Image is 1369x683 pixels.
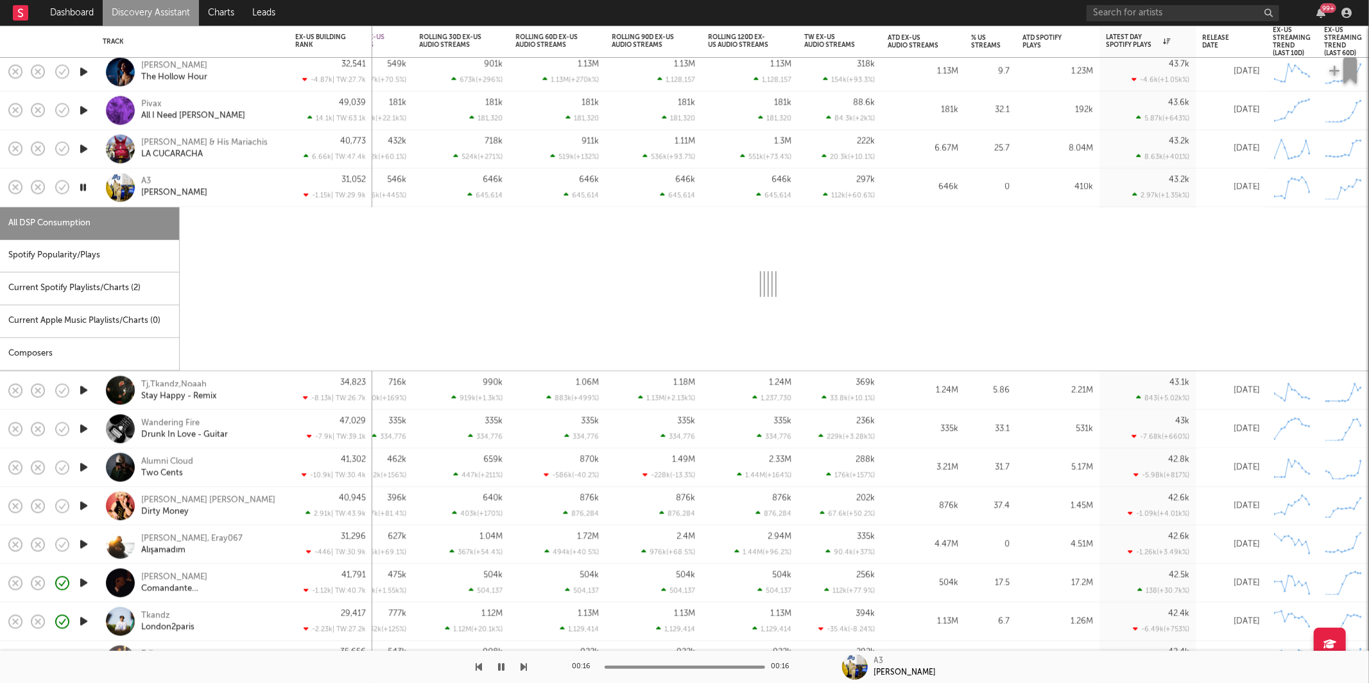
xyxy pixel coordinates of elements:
div: 1.12M [481,610,503,618]
div: 20.3k ( +10.1 % ) [822,153,875,161]
div: Stay Happy - Remix [141,390,217,402]
div: 504,137 [469,587,503,595]
div: 43.7k [1169,60,1189,69]
div: 1,128,157 [657,76,695,84]
a: Eriice [141,648,162,660]
div: 543k [388,648,406,657]
div: 646k [675,176,695,184]
div: -6.49k ( +753 % ) [1133,625,1189,634]
div: Ex-US Building Rank [295,33,347,49]
div: 777k [388,610,406,618]
div: Dirty Money [141,506,189,517]
div: 5.17M [1022,460,1093,475]
div: 181k [389,99,406,107]
div: 1.13M ( +2.13k % ) [638,394,695,402]
div: 40,945 [339,494,366,503]
div: 6.67M [888,141,958,157]
div: 494k ( +40.5 % ) [544,548,599,557]
div: 1.04M [479,533,503,541]
div: 32.1 [971,103,1010,118]
div: 2.4M [676,533,695,541]
div: Drunk In Love - Guitar [141,429,228,440]
div: 1.13M [770,610,791,618]
div: 14.1k | TW: 63.1k [295,114,366,123]
div: 504,137 [565,587,599,595]
div: 447k ( +211 % ) [453,471,503,480]
div: 334,776 [468,433,503,441]
div: 43.2k [1169,137,1189,146]
a: [PERSON_NAME], Eray067 [141,533,243,544]
div: Comandante [DEMOGRAPHIC_DATA] [141,583,279,594]
div: 335k [581,417,599,426]
div: 432k ( +125 % ) [357,625,406,634]
div: 25.7 [971,141,1010,157]
div: 181k [678,99,695,107]
div: 334,776 [660,433,695,441]
div: 504,137 [661,587,695,595]
div: 504k [483,571,503,580]
div: 1,128,157 [753,76,791,84]
div: 876,284 [659,510,695,518]
div: Latest Day Spotify Plays [1106,33,1170,49]
div: 256k [856,571,875,580]
div: 181k [485,99,503,107]
div: 33.1 [971,421,1010,437]
div: 367k ( +54.4 % ) [449,548,503,557]
div: 2.97k ( +1.35k % ) [1132,191,1189,200]
div: 32,541 [341,60,366,69]
div: 531k [1022,421,1093,437]
div: ATD Ex-US Audio Streams [888,34,939,49]
div: 177k ( +81.4 % ) [355,510,406,518]
a: LA CUCARACHA [141,149,203,160]
div: 546k [387,176,406,184]
div: 876,284 [755,510,791,518]
div: 8.04M [1022,141,1093,157]
div: 1.24M [769,379,791,387]
div: 42.5k [1169,571,1189,580]
div: 318k [857,60,875,69]
div: 6.7 [971,614,1010,629]
div: 870k [580,456,599,464]
div: 335k [857,533,875,541]
div: 1.44M ( +96.2 % ) [734,548,791,557]
div: 90.4k ( +37 % ) [825,548,875,557]
div: 88.6k [853,99,875,107]
div: 922k [580,648,599,657]
div: 922k [676,648,695,657]
div: 446k ( +445 % ) [354,191,406,200]
div: 1.13M [674,610,695,618]
div: 716k [388,379,406,387]
div: 551k ( +73.4 % ) [740,153,791,161]
div: 5.86 [971,383,1010,398]
div: 922k [773,648,791,657]
div: 181,320 [758,114,791,123]
div: 876k [772,494,791,503]
a: The Hollow Hour [141,72,207,83]
div: 43k [1175,417,1189,426]
div: 222k [857,137,875,146]
a: Alışamadım [141,544,185,556]
div: 40,773 [340,137,366,146]
input: Search for artists [1087,5,1279,21]
div: Rolling 30D Ex-US Audio Streams [419,33,483,49]
div: Release Date [1202,34,1241,49]
a: London2paris [141,621,194,633]
div: -1.09k ( +4.01k % ) [1128,510,1189,518]
div: 1.26M [1022,614,1093,629]
div: -446 | TW: 30.9k [295,548,366,557]
div: 504k [772,571,791,580]
div: 394k [856,610,875,618]
div: 9.7 [971,64,1010,80]
div: 37.4 [971,498,1010,514]
a: Tj,Tkandz,Noaah [141,379,207,390]
div: 646k [483,176,503,184]
div: -4.87k | TW: 27.7k [295,76,366,84]
div: 1,129,414 [560,625,599,634]
div: -5.98k ( +817 % ) [1133,471,1189,480]
div: 334,776 [372,433,406,441]
div: 33.8k ( +10.1 % ) [822,394,875,402]
div: 99 + [1320,3,1336,13]
div: 8.63k ( +401 % ) [1136,153,1189,161]
a: [PERSON_NAME] [141,571,207,583]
